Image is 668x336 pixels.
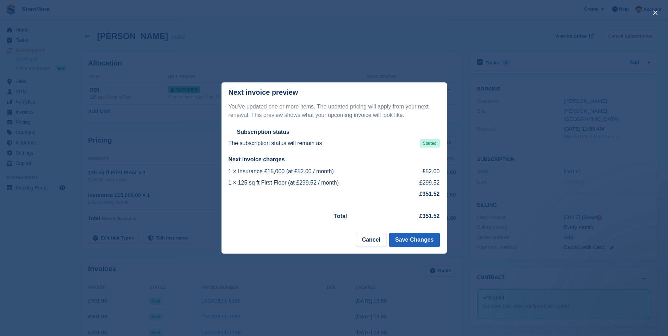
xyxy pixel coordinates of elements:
td: 1 × 125 sq ft First Floor (at £299.52 / month) [229,177,407,188]
td: £52.00 [407,166,439,177]
p: You've updated one or more items. The updated pricing will apply from your next renewal. This pre... [229,102,440,119]
p: The subscription status will remain as [229,139,322,148]
strong: Total [334,213,347,219]
button: Save Changes [389,233,439,247]
td: 1 × Insurance £15,000 (at £52.00 / month) [229,166,407,177]
button: Cancel [356,233,386,247]
h2: Subscription status [237,129,289,136]
h2: Next invoice charges [229,156,440,163]
strong: £351.52 [419,213,440,219]
span: Started [420,139,440,148]
p: Next invoice preview [229,88,298,97]
button: close [650,7,661,18]
strong: £351.52 [419,191,440,197]
td: £299.52 [407,177,439,188]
